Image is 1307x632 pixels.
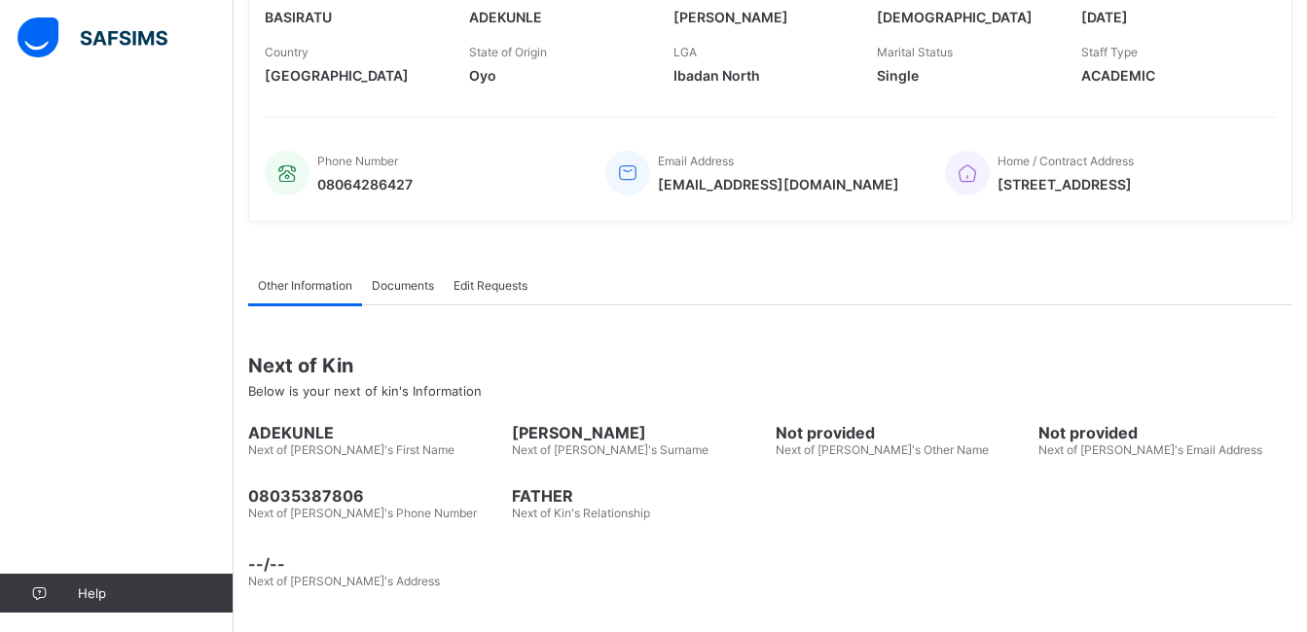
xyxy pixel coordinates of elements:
span: --/-- [248,554,1292,574]
span: Marital Status [877,45,953,59]
span: Not provided [1038,423,1292,442]
span: Ibadan North [673,67,849,84]
span: Help [78,585,233,601]
span: ADEKUNLE [248,423,502,442]
span: Next of Kin [248,354,1292,377]
span: 08035387806 [248,486,502,506]
span: Email Address [658,154,734,168]
span: Next of Kin's Relationship [512,506,650,520]
span: Other Information [258,278,352,293]
span: [DATE] [1081,9,1256,25]
span: ADEKUNLE [469,9,644,25]
span: Next of [PERSON_NAME]'s Surname [512,442,708,457]
span: Next of [PERSON_NAME]'s First Name [248,442,454,457]
span: Edit Requests [454,278,527,293]
span: [GEOGRAPHIC_DATA] [265,67,440,84]
span: Not provided [776,423,1030,442]
span: [STREET_ADDRESS] [998,176,1134,193]
span: Staff Type [1081,45,1138,59]
span: Next of [PERSON_NAME]'s Phone Number [248,506,477,520]
span: FATHER [512,486,766,506]
span: Next of [PERSON_NAME]'s Email Address [1038,442,1262,457]
span: [EMAIL_ADDRESS][DOMAIN_NAME] [658,176,899,193]
span: State of Origin [469,45,547,59]
span: Home / Contract Address [998,154,1134,168]
span: [DEMOGRAPHIC_DATA] [877,9,1052,25]
span: BASIRATU [265,9,440,25]
span: Single [877,67,1052,84]
span: [PERSON_NAME] [673,9,849,25]
span: Phone Number [317,154,398,168]
span: Oyo [469,67,644,84]
span: [PERSON_NAME] [512,423,766,442]
span: Next of [PERSON_NAME]'s Other Name [776,442,989,457]
span: 08064286427 [317,176,413,193]
span: Next of [PERSON_NAME]'s Address [248,574,440,588]
span: Documents [372,278,434,293]
span: Below is your next of kin's Information [248,383,482,399]
span: ACADEMIC [1081,67,1256,84]
span: Country [265,45,309,59]
img: safsims [18,18,167,58]
span: LGA [673,45,697,59]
